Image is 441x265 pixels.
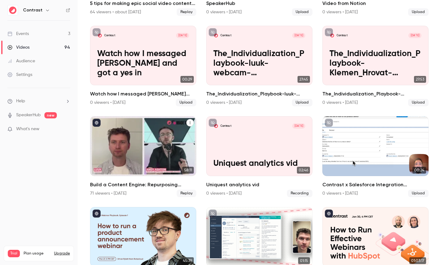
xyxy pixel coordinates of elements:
[16,126,39,132] span: What's new
[298,257,310,264] span: 01:15
[287,190,312,197] span: Recording
[292,99,312,106] span: Upload
[206,116,312,197] li: Uniquest analytics vid
[325,28,333,36] button: unpublished
[16,98,25,104] span: Help
[93,119,101,127] button: published
[292,33,305,38] span: [DATE]
[90,90,196,98] h2: Watch how I messaged [PERSON_NAME] and got a yes in
[220,124,231,128] p: Contrast
[181,257,194,264] span: 45:39
[16,112,41,118] a: SpeakerHub
[24,251,50,256] span: Plan usage
[297,167,310,174] span: 02:46
[322,116,429,197] li: Contrast x Salesforce Integration Announcement
[206,190,242,197] div: 0 viewers • [DATE]
[176,33,189,38] span: [DATE]
[322,190,358,197] div: 0 viewers • [DATE]
[322,181,429,188] h2: Contrast x Salesforce Integration Announcement
[44,112,57,118] span: new
[90,116,196,197] li: Build a Content Engine: Repurposing Strategies for SaaS Teams
[93,210,101,218] button: published
[90,26,196,106] li: Watch how I messaged Thibaut and got a yes in
[408,190,429,197] span: Upload
[8,250,20,257] span: Trial
[182,167,194,174] span: 58:11
[330,49,421,78] p: The_Individualization_Playbook-Klemen_Hrovat-webcam-00h_00m_00s_357ms-StreamYard
[206,26,312,106] li: The_Individualization_Playbook-luuk-webcam-00h_00m_00s_251ms-StreamYard
[408,33,421,38] span: [DATE]
[7,44,30,51] div: Videos
[90,181,196,188] h2: Build a Content Engine: Repurposing Strategies for SaaS Teams
[54,251,70,256] button: Upgrade
[206,9,242,15] div: 0 viewers • [DATE]
[325,119,333,127] button: unpublished
[177,8,196,16] span: Replay
[206,181,312,188] h2: Uniquest analytics vid
[412,167,426,174] span: 00:24
[206,90,312,98] h2: The_Individualization_Playbook-luuk-webcam-00h_00m_00s_251ms-StreamYard
[97,49,189,78] p: Watch how I messaged [PERSON_NAME] and got a yes in
[7,98,70,104] li: help-dropdown-opener
[322,26,429,106] li: The_Individualization_Playbook-Klemen_Hrovat-webcam-00h_00m_00s_357ms-StreamYard
[414,76,426,83] span: 27:53
[213,159,305,169] p: Uniquest analytics vid
[8,5,18,15] img: Contrast
[409,257,426,264] span: 01:03:17
[23,7,43,13] h6: Contrast
[322,99,358,106] div: 0 viewers • [DATE]
[7,31,29,37] div: Events
[104,34,115,38] p: Contrast
[322,9,358,15] div: 0 viewers • [DATE]
[180,76,194,83] span: 00:29
[337,34,348,38] p: Contrast
[206,99,242,106] div: 0 viewers • [DATE]
[90,26,196,106] a: Watch how I messaged Thibaut and got a yes inContrast[DATE]Watch how I messaged [PERSON_NAME] and...
[292,8,312,16] span: Upload
[206,26,312,106] a: The_Individualization_Playbook-luuk-webcam-00h_00m_00s_251ms-StreamYardContrast[DATE]The_Individu...
[220,34,231,38] p: Contrast
[298,76,310,83] span: 27:45
[90,9,141,15] div: 64 viewers • about [DATE]
[177,190,196,197] span: Replay
[408,8,429,16] span: Upload
[7,72,32,78] div: Settings
[408,99,429,106] span: Upload
[292,123,305,129] span: [DATE]
[213,49,305,78] p: The_Individualization_Playbook-luuk-webcam-00h_00m_00s_251ms-StreamYard
[90,190,126,197] div: 71 viewers • [DATE]
[209,119,217,127] button: unpublished
[209,28,217,36] button: unpublished
[325,210,333,218] button: published
[206,116,312,197] a: Uniquest analytics vidContrast[DATE]Uniquest analytics vid02:46Uniquest analytics vid0 viewers • ...
[209,210,217,218] button: unpublished
[90,99,125,106] div: 0 viewers • [DATE]
[93,28,101,36] button: unpublished
[7,58,35,64] div: Audience
[90,116,196,197] a: 58:11Build a Content Engine: Repurposing Strategies for SaaS Teams71 viewers • [DATE]Replay
[322,26,429,106] a: The_Individualization_Playbook-Klemen_Hrovat-webcam-00h_00m_00s_357ms-StreamYardContrast[DATE]The...
[322,90,429,98] h2: The_Individualization_Playbook-Klemen_Hrovat-webcam-00h_00m_00s_357ms-StreamYard
[176,99,196,106] span: Upload
[322,116,429,197] a: 00:24Contrast x Salesforce Integration Announcement0 viewers • [DATE]Upload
